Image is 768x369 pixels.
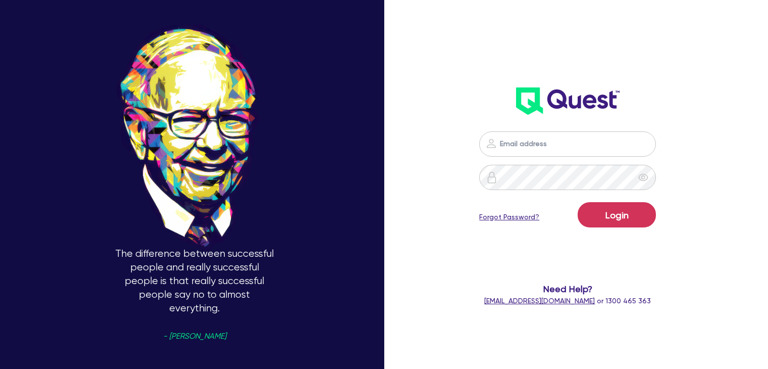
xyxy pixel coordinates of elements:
img: wH2k97JdezQIQAAAABJRU5ErkJggg== [516,87,620,115]
span: Need Help? [468,282,667,296]
a: Forgot Password? [479,212,539,222]
button: Login [578,202,656,227]
a: [EMAIL_ADDRESS][DOMAIN_NAME] [484,297,595,305]
span: - [PERSON_NAME] [163,333,226,340]
img: icon-password [486,171,498,183]
input: Email address [479,131,656,157]
span: eye [638,172,648,182]
img: icon-password [485,137,497,150]
span: or 1300 465 363 [484,297,651,305]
